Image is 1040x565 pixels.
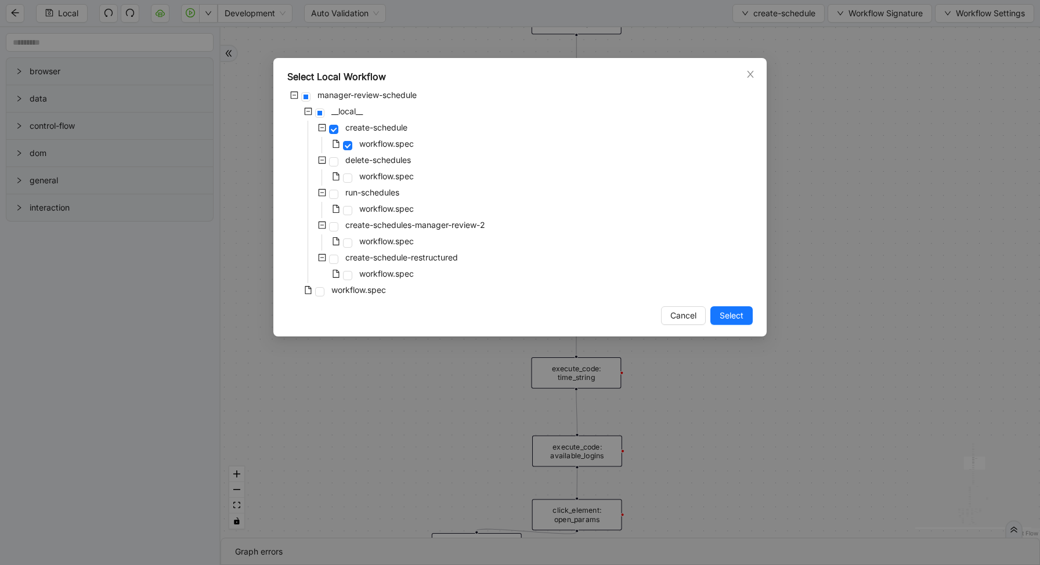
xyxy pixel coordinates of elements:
span: minus-square [290,91,298,99]
span: workflow.spec [357,234,416,248]
span: workflow.spec [357,202,416,216]
span: Select [720,309,743,322]
span: file [304,286,312,294]
div: Select Local Workflow [287,70,753,84]
span: workflow.spec [359,269,414,278]
span: minus-square [318,221,326,229]
span: workflow.spec [329,283,388,297]
span: file [332,172,340,180]
button: Cancel [661,306,706,325]
span: workflow.spec [359,236,414,246]
span: manager-review-schedule [315,88,419,102]
span: create-schedules-manager-review-2 [345,220,485,230]
span: Cancel [670,309,696,322]
span: workflow.spec [359,171,414,181]
span: workflow.spec [359,139,414,149]
span: minus-square [318,156,326,164]
span: workflow.spec [359,204,414,213]
span: delete-schedules [343,153,413,167]
span: minus-square [318,189,326,197]
span: __local__ [331,106,363,116]
span: file [332,140,340,148]
span: create-schedule-restructured [345,252,458,262]
span: file [332,270,340,278]
span: __local__ [329,104,365,118]
button: Close [744,68,757,81]
span: run-schedules [343,186,402,200]
span: run-schedules [345,187,399,197]
span: workflow.spec [331,285,386,295]
span: create-schedule [345,122,407,132]
span: file [332,205,340,213]
span: minus-square [304,107,312,115]
span: create-schedule-restructured [343,251,460,265]
span: minus-square [318,253,326,262]
span: manager-review-schedule [317,90,417,100]
span: workflow.spec [357,137,416,151]
span: delete-schedules [345,155,411,165]
span: close [746,70,755,79]
span: workflow.spec [357,169,416,183]
span: create-schedule [343,121,410,135]
span: minus-square [318,124,326,132]
button: Select [710,306,753,325]
span: workflow.spec [357,267,416,281]
span: file [332,237,340,245]
span: create-schedules-manager-review-2 [343,218,488,232]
